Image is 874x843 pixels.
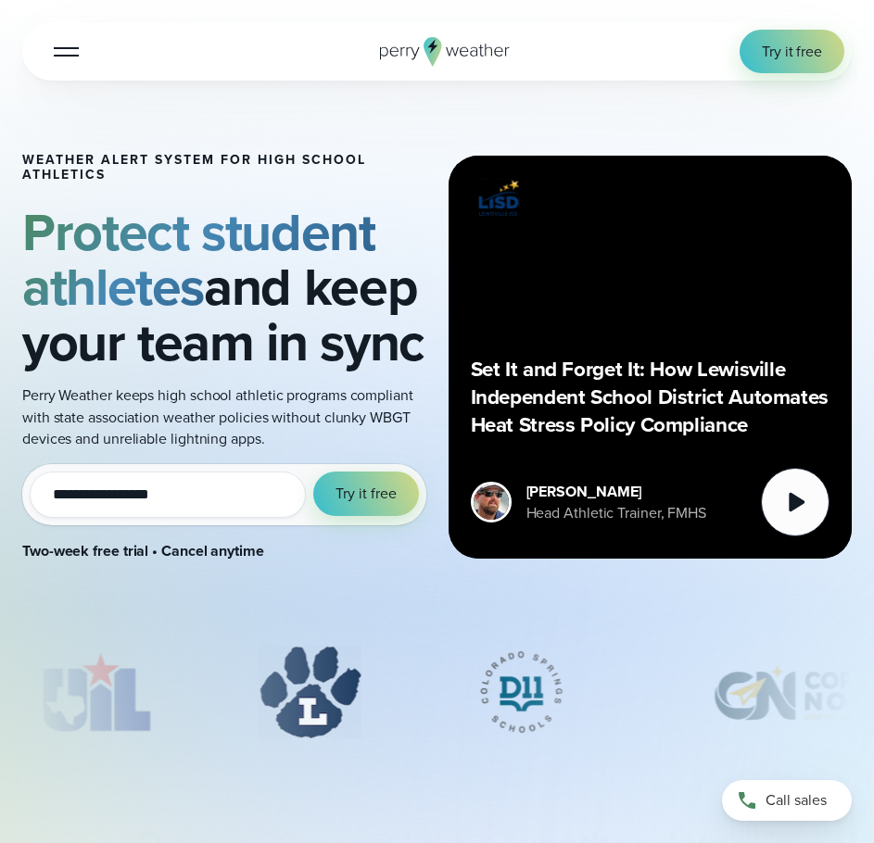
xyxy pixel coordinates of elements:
div: slideshow [22,646,852,748]
p: Set It and Forget It: How Lewisville Independent School District Automates Heat Stress Policy Com... [471,356,830,438]
div: 2 of 12 [260,646,362,738]
img: UIL.svg [22,646,171,738]
img: cody-henschke-headshot [474,484,509,520]
p: Perry Weather keeps high school athletic programs compliant with state association weather polici... [22,384,426,449]
span: Call sales [766,789,827,811]
div: 3 of 12 [451,646,591,738]
button: Try it free [313,472,418,515]
h2: and keep your team in sync [22,205,426,370]
a: Try it free [740,30,844,73]
div: 1 of 12 [22,646,171,738]
div: [PERSON_NAME] [526,481,707,502]
a: Call sales [722,780,852,821]
h1: Weather Alert System for High School Athletics [22,153,426,182]
img: Lewisville ISD logo [471,178,526,220]
div: Head Athletic Trainer, FMHS [526,502,707,523]
strong: Two-week free trial • Cancel anytime [22,540,264,561]
strong: Protect student athletes [22,193,375,326]
span: Try it free [336,483,396,504]
span: Try it free [762,41,822,62]
img: Colorado-Springs-School-District.svg [451,646,591,738]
